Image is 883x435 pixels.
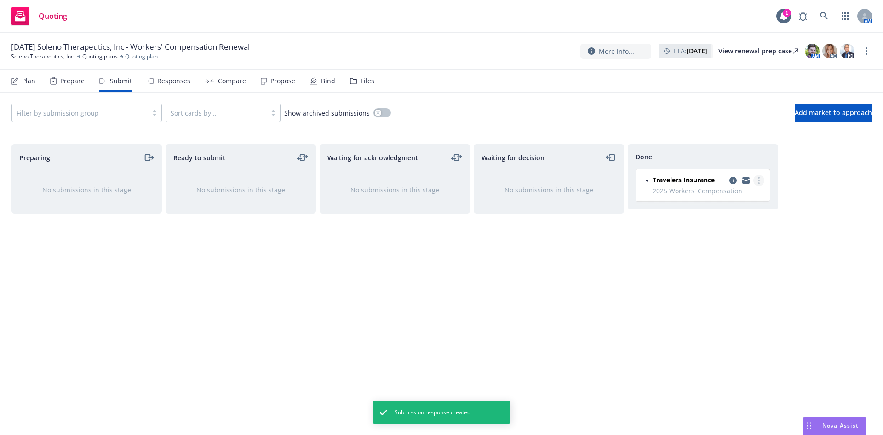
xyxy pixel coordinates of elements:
[728,175,739,186] a: copy logging email
[822,44,837,58] img: photo
[783,9,791,17] div: 1
[11,41,250,52] span: [DATE] Soleno Therapeutics, Inc - Workers' Compensation Renewal
[181,185,301,195] div: No submissions in this stage
[395,408,470,417] span: Submission response created
[795,104,872,122] button: Add market to approach
[7,3,71,29] a: Quoting
[110,77,132,85] div: Submit
[173,153,225,162] span: Ready to submit
[805,44,820,58] img: photo
[22,77,35,85] div: Plan
[143,152,154,163] a: moveRight
[673,46,707,56] span: ETA :
[599,46,634,56] span: More info...
[753,175,764,186] a: more
[335,185,455,195] div: No submissions in this stage
[636,152,652,162] span: Done
[605,152,616,163] a: moveLeft
[157,77,190,85] div: Responses
[321,77,335,85] div: Bind
[836,7,854,25] a: Switch app
[795,108,872,117] span: Add market to approach
[39,12,67,20] span: Quoting
[11,52,75,61] a: Soleno Therapeutics, Inc.
[822,422,859,429] span: Nova Assist
[861,46,872,57] a: more
[82,52,118,61] a: Quoting plans
[653,186,764,196] span: 2025 Workers' Compensation
[740,175,751,186] a: copy logging email
[27,185,147,195] div: No submissions in this stage
[489,185,609,195] div: No submissions in this stage
[19,153,50,162] span: Preparing
[270,77,295,85] div: Propose
[803,417,815,435] div: Drag to move
[803,417,866,435] button: Nova Assist
[687,46,707,55] strong: [DATE]
[361,77,374,85] div: Files
[482,153,545,162] span: Waiting for decision
[815,7,833,25] a: Search
[218,77,246,85] div: Compare
[327,153,418,162] span: Waiting for acknowledgment
[125,52,158,61] span: Quoting plan
[284,108,370,118] span: Show archived submissions
[794,7,812,25] a: Report a Bug
[60,77,85,85] div: Prepare
[580,44,651,59] button: More info...
[653,175,715,185] span: Travelers Insurance
[297,152,308,163] a: moveLeftRight
[451,152,462,163] a: moveLeftRight
[840,44,854,58] img: photo
[718,44,798,58] a: View renewal prep case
